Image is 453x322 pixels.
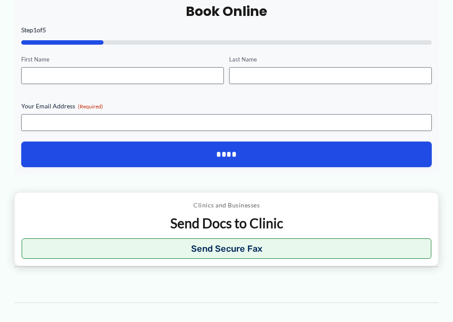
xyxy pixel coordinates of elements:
[33,26,37,34] span: 1
[22,238,431,259] button: Send Secure Fax
[21,55,224,64] label: First Name
[22,199,431,211] p: Clinics and Businesses
[229,55,432,64] label: Last Name
[21,3,432,20] h2: Book Online
[78,103,103,110] span: (Required)
[22,215,431,232] p: Send Docs to Clinic
[21,27,432,33] p: Step of
[21,102,432,111] label: Your Email Address
[42,26,46,34] span: 5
